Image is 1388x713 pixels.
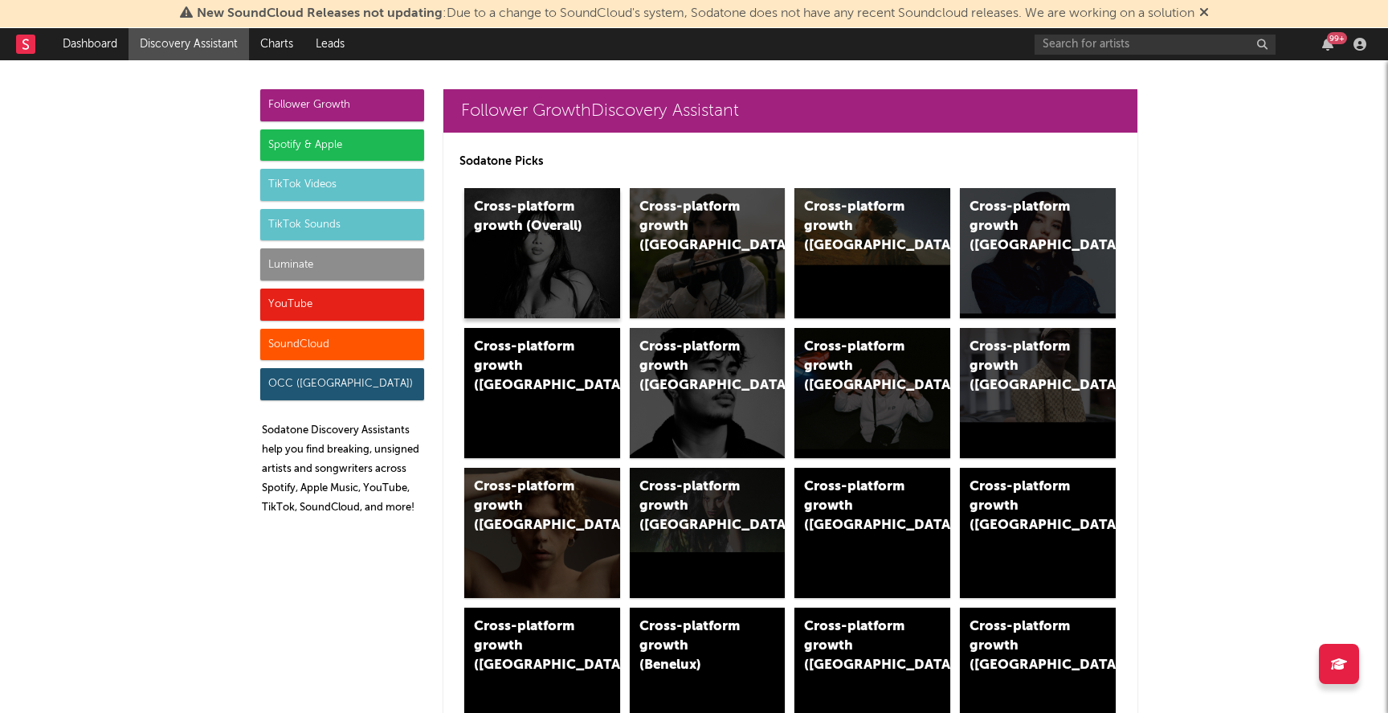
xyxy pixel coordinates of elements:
[639,338,749,395] div: Cross-platform growth ([GEOGRAPHIC_DATA])
[970,617,1079,675] div: Cross-platform growth ([GEOGRAPHIC_DATA])
[1199,7,1209,20] span: Dismiss
[459,152,1121,171] p: Sodatone Picks
[794,468,950,598] a: Cross-platform growth ([GEOGRAPHIC_DATA])
[639,617,749,675] div: Cross-platform growth (Benelux)
[129,28,249,60] a: Discovery Assistant
[474,338,583,395] div: Cross-platform growth ([GEOGRAPHIC_DATA])
[464,328,620,458] a: Cross-platform growth ([GEOGRAPHIC_DATA])
[443,89,1137,133] a: Follower GrowthDiscovery Assistant
[197,7,1194,20] span: : Due to a change to SoundCloud's system, Sodatone does not have any recent Soundcloud releases. ...
[260,129,424,162] div: Spotify & Apple
[639,198,749,256] div: Cross-platform growth ([GEOGRAPHIC_DATA])
[1322,38,1333,51] button: 99+
[304,28,356,60] a: Leads
[804,198,913,256] div: Cross-platform growth ([GEOGRAPHIC_DATA])
[970,198,1079,256] div: Cross-platform growth ([GEOGRAPHIC_DATA])
[630,328,786,458] a: Cross-platform growth ([GEOGRAPHIC_DATA])
[794,188,950,318] a: Cross-platform growth ([GEOGRAPHIC_DATA])
[960,328,1116,458] a: Cross-platform growth ([GEOGRAPHIC_DATA])
[260,209,424,241] div: TikTok Sounds
[630,468,786,598] a: Cross-platform growth ([GEOGRAPHIC_DATA])
[1327,32,1347,44] div: 99 +
[794,328,950,458] a: Cross-platform growth ([GEOGRAPHIC_DATA]/GSA)
[960,468,1116,598] a: Cross-platform growth ([GEOGRAPHIC_DATA])
[804,338,913,395] div: Cross-platform growth ([GEOGRAPHIC_DATA]/GSA)
[464,468,620,598] a: Cross-platform growth ([GEOGRAPHIC_DATA])
[474,198,583,236] div: Cross-platform growth (Overall)
[260,89,424,121] div: Follower Growth
[970,477,1079,535] div: Cross-platform growth ([GEOGRAPHIC_DATA])
[260,248,424,281] div: Luminate
[960,188,1116,318] a: Cross-platform growth ([GEOGRAPHIC_DATA])
[970,338,1079,395] div: Cross-platform growth ([GEOGRAPHIC_DATA])
[249,28,304,60] a: Charts
[260,289,424,321] div: YouTube
[639,477,749,535] div: Cross-platform growth ([GEOGRAPHIC_DATA])
[197,7,443,20] span: New SoundCloud Releases not updating
[804,477,913,535] div: Cross-platform growth ([GEOGRAPHIC_DATA])
[260,169,424,201] div: TikTok Videos
[51,28,129,60] a: Dashboard
[262,421,424,518] p: Sodatone Discovery Assistants help you find breaking, unsigned artists and songwriters across Spo...
[474,477,583,535] div: Cross-platform growth ([GEOGRAPHIC_DATA])
[260,368,424,400] div: OCC ([GEOGRAPHIC_DATA])
[804,617,913,675] div: Cross-platform growth ([GEOGRAPHIC_DATA])
[1035,35,1276,55] input: Search for artists
[474,617,583,675] div: Cross-platform growth ([GEOGRAPHIC_DATA])
[260,329,424,361] div: SoundCloud
[630,188,786,318] a: Cross-platform growth ([GEOGRAPHIC_DATA])
[464,188,620,318] a: Cross-platform growth (Overall)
